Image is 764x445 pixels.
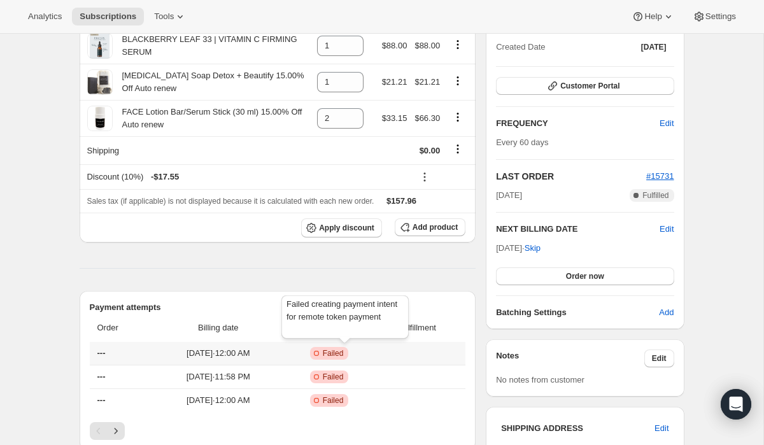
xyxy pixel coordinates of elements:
button: Product actions [448,38,468,52]
span: Fulfilled [642,190,668,201]
span: $66.30 [414,113,440,123]
button: Apply discount [301,218,382,237]
span: [DATE] [641,42,667,52]
span: Order now [566,271,604,281]
button: Order now [496,267,674,285]
button: Product actions [448,110,468,124]
h6: Batching Settings [496,306,659,319]
span: [DATE] · [496,243,541,253]
span: Analytics [28,11,62,22]
nav: Pagination [90,422,466,440]
button: Skip [517,238,548,258]
h2: Payment attempts [90,301,466,314]
span: [DATE] · 12:00 AM [155,347,282,360]
span: $21.21 [414,77,440,87]
img: product img [87,106,113,131]
a: #15731 [646,171,674,181]
button: Edit [660,223,674,236]
span: --- [97,395,106,405]
button: Settings [685,8,744,25]
span: Skip [525,242,541,255]
span: $88.00 [382,41,407,50]
span: Apply discount [319,223,374,233]
span: Failed [323,372,344,382]
button: Subscriptions [72,8,144,25]
h2: NEXT BILLING DATE [496,223,660,236]
span: Edit [654,422,668,435]
span: $33.15 [382,113,407,123]
button: Help [624,8,682,25]
button: Next [107,422,125,440]
span: Edit [652,353,667,364]
div: BLACKBERRY LEAF 33 | VITAMIN C FIRMING SERUM [113,33,310,59]
span: Edit [660,117,674,130]
span: [DATE] · 12:00 AM [155,394,282,407]
span: $88.00 [414,41,440,50]
th: Order [90,314,152,342]
span: Customer Portal [560,81,619,91]
button: Edit [644,350,674,367]
span: Help [644,11,661,22]
h2: LAST ORDER [496,170,646,183]
span: $21.21 [382,77,407,87]
span: Created Date [496,41,545,53]
span: Every 60 days [496,138,548,147]
div: [MEDICAL_DATA] Soap Detox + Beautify 15.00% Off Auto renew [113,69,310,95]
span: $157.96 [386,196,416,206]
button: Customer Portal [496,77,674,95]
span: Billing date [155,321,282,334]
span: Sales tax (if applicable) is not displayed because it is calculated with each new order. [87,197,374,206]
span: $0.00 [420,146,441,155]
button: Add [651,302,681,323]
button: #15731 [646,170,674,183]
img: product img [87,69,113,95]
span: Add product [413,222,458,232]
div: Discount (10%) [87,171,407,183]
button: Product actions [448,74,468,88]
div: Open Intercom Messenger [721,389,751,420]
button: Analytics [20,8,69,25]
span: --- [97,372,106,381]
span: Tools [154,11,174,22]
span: [DATE] [496,189,522,202]
button: Shipping actions [448,142,468,156]
span: No notes from customer [496,375,584,385]
button: Edit [647,418,676,439]
span: Failed [323,395,344,406]
div: FACE Lotion Bar/Serum Stick (30 ml) 15.00% Off Auto renew [113,106,310,131]
span: Failed [323,348,344,358]
span: --- [97,348,106,358]
button: Edit [652,113,681,134]
span: - $17.55 [151,171,179,183]
h3: SHIPPING ADDRESS [501,422,654,435]
span: Fulfillment [377,321,458,334]
button: [DATE] [633,38,674,56]
span: Add [659,306,674,319]
span: [DATE] · 11:58 PM [155,371,282,383]
h3: Notes [496,350,644,367]
span: Subscriptions [80,11,136,22]
button: Tools [146,8,194,25]
span: Settings [705,11,736,22]
button: Add product [395,218,465,236]
h2: FREQUENCY [496,117,660,130]
th: Shipping [80,136,314,164]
